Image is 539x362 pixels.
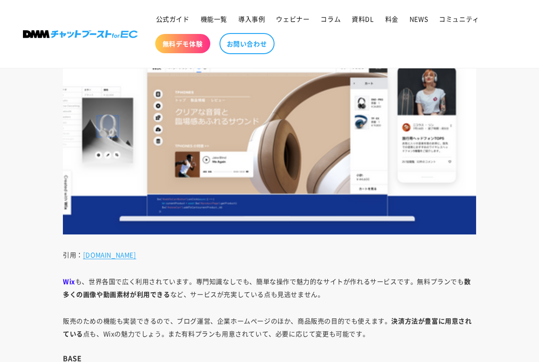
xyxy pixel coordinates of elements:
[410,15,428,23] span: NEWS
[63,277,75,286] strong: Wix
[163,39,203,48] span: 無料デモ体験
[195,9,233,28] a: 機能一覧
[227,39,267,48] span: お問い合わせ
[201,15,227,23] span: 機能一覧
[233,9,270,28] a: 導入事例
[433,9,485,28] a: コミュニティ
[276,15,309,23] span: ウェビナー
[270,9,315,28] a: ウェビナー
[156,15,190,23] span: 公式ガイド
[63,316,472,338] strong: 決済方法が豊富に用意されている
[385,15,399,23] span: 料金
[63,275,476,301] p: も、世界各国で広く利用されています。専門知識なしでも、簡単な操作で魅力的なサイトが作れるサービスです。無料プランでも など、サービスが充実している点も見逃せません。
[63,248,476,261] p: 引用：
[315,9,346,28] a: コラム
[320,15,341,23] span: コラム
[83,250,136,259] a: [DOMAIN_NAME]
[346,9,379,28] a: 資料DL
[63,314,476,340] p: 販売のための機能も実装できるので、ブログ運営、企業ホームページのほか、商品販売の目的でも使えます。 点も、Wixの魅力でしょう。また有料プランも用意されていて、必要に応じて変更も可能です。
[23,30,138,38] img: 株式会社DMM Boost
[404,9,433,28] a: NEWS
[219,33,275,54] a: お問い合わせ
[155,34,210,53] a: 無料デモ体験
[352,15,374,23] span: 資料DL
[380,9,404,28] a: 料金
[151,9,195,28] a: 公式ガイド
[63,277,471,299] strong: 数多くの画像や動画素材が利用できる
[439,15,479,23] span: コミュニティ
[238,15,265,23] span: 導入事例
